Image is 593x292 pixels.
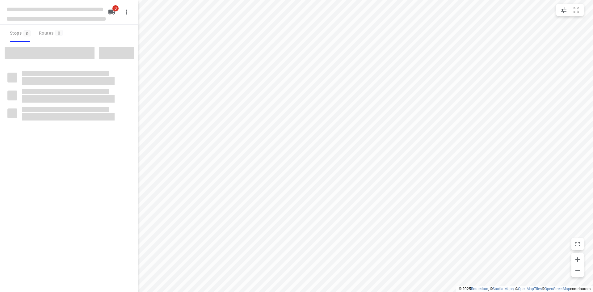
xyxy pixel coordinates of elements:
[459,287,591,291] li: © 2025 , © , © © contributors
[556,4,584,16] div: small contained button group
[545,287,570,291] a: OpenStreetMap
[557,4,570,16] button: Map settings
[471,287,488,291] a: Routetitan
[493,287,514,291] a: Stadia Maps
[518,287,542,291] a: OpenMapTiles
